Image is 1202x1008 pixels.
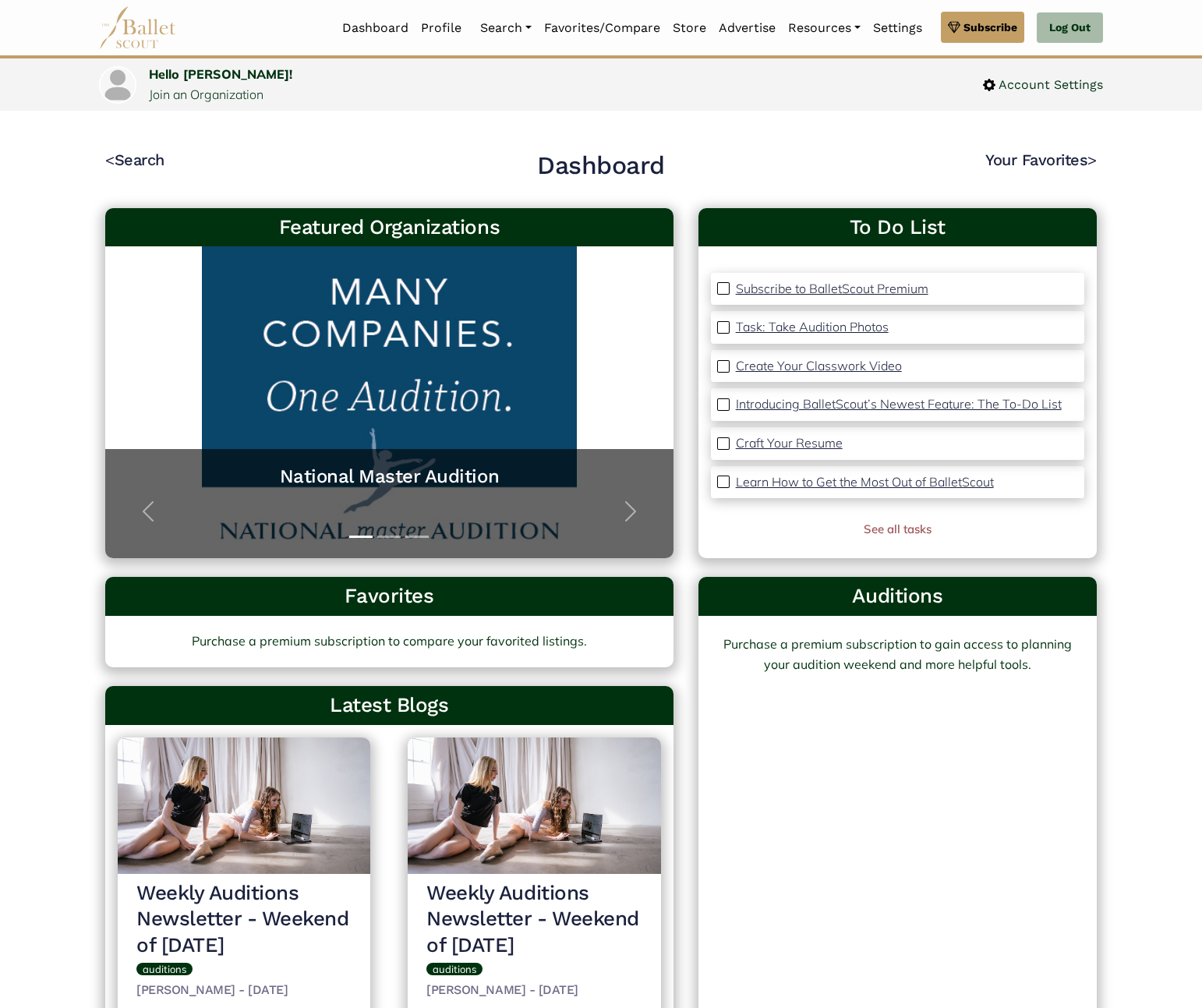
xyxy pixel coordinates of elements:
[712,12,782,44] a: Advertise
[349,528,373,546] button: Slide 1
[736,394,1062,415] a: Introducing BalletScout’s Newest Feature: The To-Do List
[867,12,928,44] a: Settings
[1087,150,1097,169] code: >
[118,692,661,719] h3: Latest Blogs
[405,528,429,546] button: Slide 3
[538,12,666,44] a: Favorites/Compare
[736,472,994,493] a: Learn How to Get the Most Out of BalletScout
[336,12,415,44] a: Dashboard
[736,358,902,373] p: Create Your Classwork Video
[736,281,928,296] p: Subscribe to BalletScout Premium
[736,319,889,334] p: Task: Take Audition Photos
[426,982,642,999] h5: [PERSON_NAME] - [DATE]
[149,66,292,82] a: Hello [PERSON_NAME]!
[666,12,712,44] a: Store
[948,19,960,36] img: gem.svg
[474,12,538,44] a: Search
[995,75,1103,95] span: Account Settings
[864,522,932,536] a: See all tasks
[136,982,352,999] h5: [PERSON_NAME] - [DATE]
[149,87,263,102] a: Join an Organization
[711,583,1084,610] h3: Auditions
[985,150,1097,169] a: Your Favorites
[941,12,1024,43] a: Subscribe
[415,12,468,44] a: Profile
[782,12,867,44] a: Resources
[105,616,673,667] a: Purchase a premium subscription to compare your favorited listings.
[736,356,902,377] a: Create Your Classwork Video
[736,435,843,451] p: Craft Your Resume
[118,583,661,610] h3: Favorites
[105,150,115,169] code: <
[105,150,164,169] a: <Search
[711,214,1084,241] a: To Do List
[426,880,642,959] h3: Weekly Auditions Newsletter - Weekend of [DATE]
[433,963,476,975] span: auditions
[736,433,843,454] a: Craft Your Resume
[723,636,1072,672] a: Purchase a premium subscription to gain access to planning your audition weekend and more helpful...
[121,465,658,489] a: National Master Audition
[1037,12,1103,44] a: Log Out
[963,19,1017,36] span: Subscribe
[537,150,665,182] h2: Dashboard
[736,396,1062,412] p: Introducing BalletScout’s Newest Feature: The To-Do List
[118,737,370,874] img: header_image.img
[136,880,352,959] h3: Weekly Auditions Newsletter - Weekend of [DATE]
[377,528,401,546] button: Slide 2
[101,68,135,102] img: profile picture
[736,474,994,490] p: Learn How to Get the Most Out of BalletScout
[736,317,889,338] a: Task: Take Audition Photos
[736,279,928,299] a: Subscribe to BalletScout Premium
[143,963,186,975] span: auditions
[408,737,660,874] img: header_image.img
[118,214,661,241] h3: Featured Organizations
[983,75,1103,95] a: Account Settings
